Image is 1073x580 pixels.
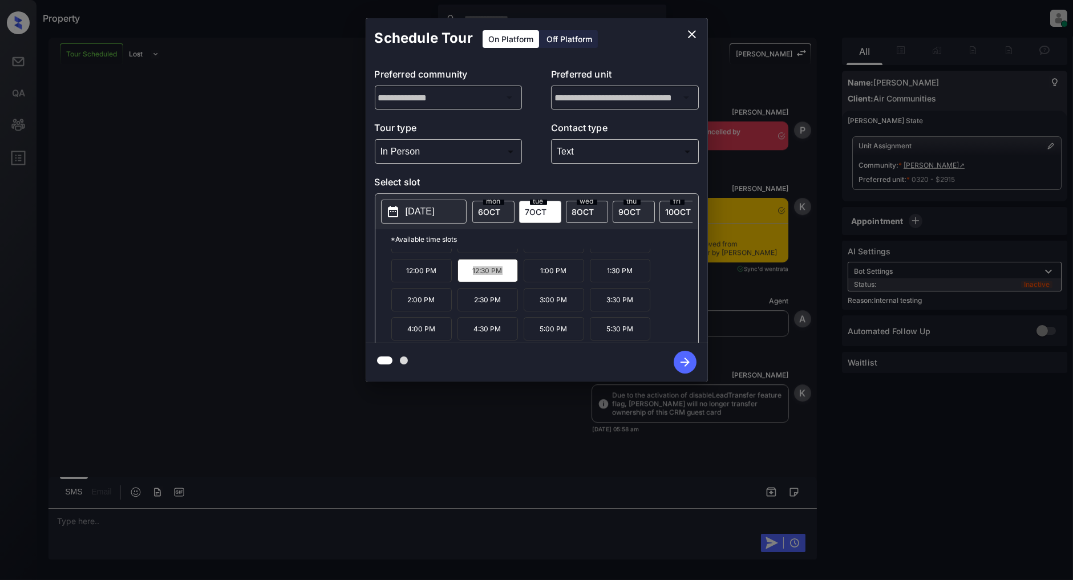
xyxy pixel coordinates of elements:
[667,347,703,377] button: btn-next
[366,18,482,58] h2: Schedule Tour
[525,207,547,217] span: 7 OCT
[479,207,501,217] span: 6 OCT
[590,288,650,311] p: 3:30 PM
[670,198,685,205] span: fri
[457,288,518,311] p: 2:30 PM
[391,288,452,311] p: 2:00 PM
[391,229,698,249] p: *Available time slots
[524,317,584,340] p: 5:00 PM
[457,317,518,340] p: 4:30 PM
[572,207,594,217] span: 8 OCT
[530,198,547,205] span: tue
[566,201,608,223] div: date-select
[590,317,650,340] p: 5:30 PM
[524,288,584,311] p: 3:00 PM
[483,30,539,48] div: On Platform
[391,317,452,340] p: 4:00 PM
[619,207,641,217] span: 9 OCT
[590,259,650,282] p: 1:30 PM
[519,201,561,223] div: date-select
[659,201,702,223] div: date-select
[381,200,467,224] button: [DATE]
[551,121,699,139] p: Contact type
[681,23,703,46] button: close
[577,198,597,205] span: wed
[613,201,655,223] div: date-select
[483,198,504,205] span: mon
[554,142,696,161] div: Text
[541,30,598,48] div: Off Platform
[375,175,699,193] p: Select slot
[524,259,584,282] p: 1:00 PM
[378,142,520,161] div: In Person
[375,121,523,139] p: Tour type
[623,198,641,205] span: thu
[551,67,699,86] p: Preferred unit
[391,259,452,282] p: 12:00 PM
[666,207,691,217] span: 10 OCT
[406,205,435,218] p: [DATE]
[457,259,518,282] p: 12:30 PM
[472,201,515,223] div: date-select
[375,67,523,86] p: Preferred community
